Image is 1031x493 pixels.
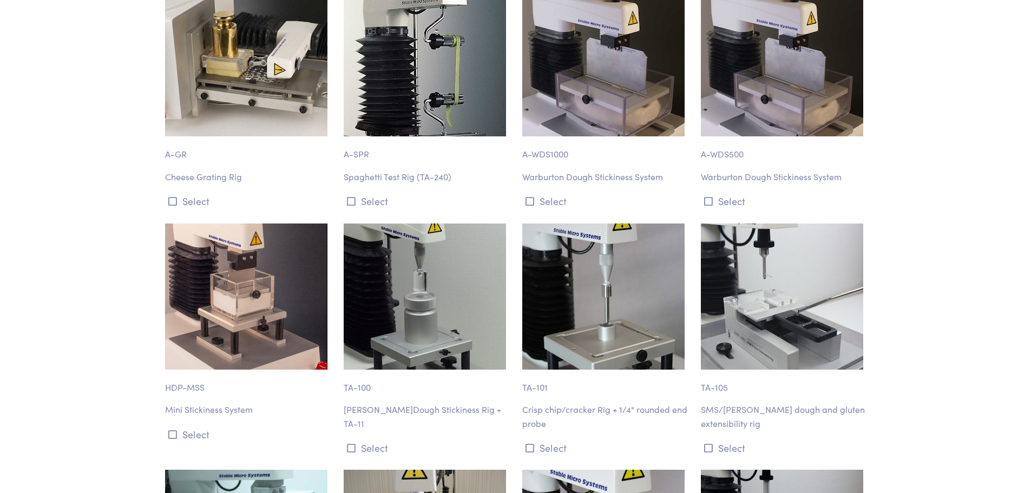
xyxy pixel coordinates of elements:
[522,370,688,395] p: TA-101
[344,439,509,457] button: Select
[344,224,506,370] img: ta-100.jpg
[522,224,685,370] img: ta-101_crisp-chip-fixture.jpg
[701,136,866,161] p: A-WDS500
[344,370,509,395] p: TA-100
[344,192,509,210] button: Select
[522,170,688,184] p: Warburton Dough Stickiness System
[344,403,509,430] p: [PERSON_NAME]Dough Stickiness Rig + TA-11
[522,403,688,430] p: Crisp chip/cracker Rig + 1/4" rounded end probe
[165,224,327,370] img: food-hdp_mss-mini-stickiness-system.jpg
[701,170,866,184] p: Warburton Dough Stickiness System
[522,439,688,457] button: Select
[701,439,866,457] button: Select
[165,192,331,210] button: Select
[701,224,863,370] img: ta-105_kieffer-extensibility-rig.jpg
[165,136,331,161] p: A-GR
[165,170,331,184] p: Cheese Grating Rig
[344,170,509,184] p: Spaghetti Test Rig (TA-240)
[701,370,866,395] p: TA-105
[165,425,331,443] button: Select
[165,370,331,395] p: HDP-MSS
[522,136,688,161] p: A-WDS1000
[165,403,331,417] p: Mini Stickiness System
[701,192,866,210] button: Select
[344,136,509,161] p: A-SPR
[522,192,688,210] button: Select
[701,403,866,430] p: SMS/[PERSON_NAME] dough and gluten extensibility rig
